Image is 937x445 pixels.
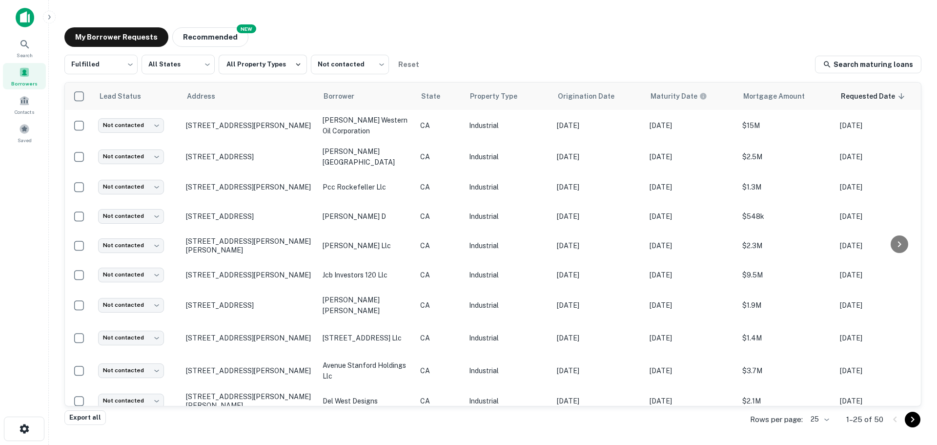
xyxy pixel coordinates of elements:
[557,120,640,131] p: [DATE]
[186,212,313,221] p: [STREET_ADDRESS]
[64,52,138,77] div: Fulfilled
[743,90,817,102] span: Mortgage Amount
[98,298,164,312] div: Not contacted
[98,394,164,408] div: Not contacted
[415,83,464,110] th: State
[469,211,547,222] p: Industrial
[557,396,640,406] p: [DATE]
[393,55,424,74] button: Reset
[742,270,830,280] p: $9.5M
[323,115,410,136] p: [PERSON_NAME] western oil corporation
[420,300,459,311] p: CA
[557,211,640,222] p: [DATE]
[835,83,928,110] th: Requested Date
[742,182,830,192] p: $1.3M
[323,182,410,192] p: pcc rockefeller llc
[469,240,547,251] p: Industrial
[651,91,707,102] div: Maturity dates displayed may be estimated. Please contact the lender for the most accurate maturi...
[186,121,313,130] p: [STREET_ADDRESS][PERSON_NAME]
[3,120,46,146] a: Saved
[237,24,256,33] div: NEW
[3,35,46,61] a: Search
[98,209,164,223] div: Not contacted
[742,365,830,376] p: $3.7M
[186,183,313,191] p: [STREET_ADDRESS][PERSON_NAME]
[888,336,937,382] div: Chat Widget
[742,211,830,222] p: $548k
[172,27,248,47] button: Recommended
[742,300,830,311] p: $1.9M
[469,365,547,376] p: Industrial
[219,55,307,74] button: All Property Types
[737,83,835,110] th: Mortgage Amount
[99,90,154,102] span: Lead Status
[93,83,181,110] th: Lead Status
[469,396,547,406] p: Industrial
[324,90,367,102] span: Borrower
[420,120,459,131] p: CA
[16,8,34,27] img: capitalize-icon.png
[420,211,459,222] p: CA
[840,151,923,162] p: [DATE]
[650,240,733,251] p: [DATE]
[840,365,923,376] p: [DATE]
[750,414,803,425] p: Rows per page:
[323,333,410,343] p: [STREET_ADDRESS] llc
[420,270,459,280] p: CA
[650,396,733,406] p: [DATE]
[186,366,313,375] p: [STREET_ADDRESS][PERSON_NAME]
[650,333,733,343] p: [DATE]
[650,300,733,311] p: [DATE]
[841,90,908,102] span: Requested Date
[557,151,640,162] p: [DATE]
[186,301,313,310] p: [STREET_ADDRESS]
[742,240,830,251] p: $2.3M
[420,240,459,251] p: CA
[557,270,640,280] p: [DATE]
[323,146,410,168] p: [PERSON_NAME][GEOGRAPHIC_DATA]
[318,83,415,110] th: Borrower
[552,83,645,110] th: Origination Date
[840,333,923,343] p: [DATE]
[420,365,459,376] p: CA
[557,365,640,376] p: [DATE]
[3,91,46,118] a: Contacts
[840,300,923,311] p: [DATE]
[186,237,313,254] p: [STREET_ADDRESS][PERSON_NAME][PERSON_NAME]
[651,91,697,102] h6: Maturity Date
[421,90,453,102] span: State
[420,151,459,162] p: CA
[98,238,164,253] div: Not contacted
[558,90,627,102] span: Origination Date
[650,211,733,222] p: [DATE]
[645,83,737,110] th: Maturity dates displayed may be estimated. Please contact the lender for the most accurate maturi...
[186,152,313,161] p: [STREET_ADDRESS]
[420,333,459,343] p: CA
[650,120,733,131] p: [DATE]
[557,182,640,192] p: [DATE]
[323,270,410,280] p: jcb investors 120 llc
[323,211,410,222] p: [PERSON_NAME] d
[98,331,164,345] div: Not contacted
[3,63,46,89] a: Borrowers
[311,52,389,77] div: Not contacted
[557,240,640,251] p: [DATE]
[420,396,459,406] p: CA
[650,151,733,162] p: [DATE]
[557,300,640,311] p: [DATE]
[186,392,313,410] p: [STREET_ADDRESS][PERSON_NAME][PERSON_NAME]
[323,360,410,381] p: avenue stanford holdings llc
[64,27,168,47] button: My Borrower Requests
[464,83,552,110] th: Property Type
[840,240,923,251] p: [DATE]
[186,334,313,342] p: [STREET_ADDRESS][PERSON_NAME]
[64,410,106,425] button: Export all
[17,51,33,59] span: Search
[181,83,318,110] th: Address
[11,80,38,87] span: Borrowers
[815,56,921,73] a: Search maturing loans
[650,182,733,192] p: [DATE]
